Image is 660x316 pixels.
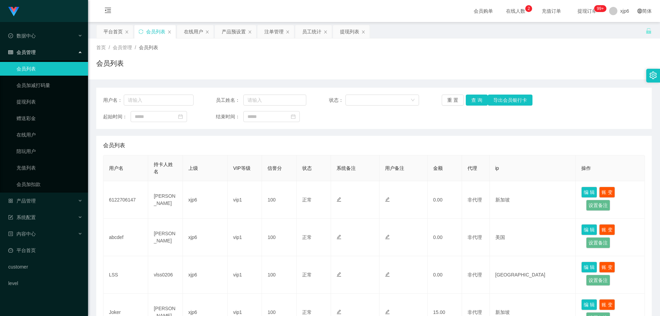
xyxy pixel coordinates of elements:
a: 图标: dashboard平台首页 [8,243,82,257]
span: 会员列表 [139,45,158,50]
a: 会员加扣款 [16,177,82,191]
a: 充值列表 [16,161,82,175]
i: 图标: check-circle-o [8,33,13,38]
div: 产品预设置 [222,25,246,38]
span: 会员列表 [103,141,125,150]
i: 图标: calendar [178,114,183,119]
span: 产品管理 [8,198,36,204]
i: 图标: edit [337,272,341,277]
a: 在线用户 [16,128,82,142]
i: 图标: edit [385,235,390,239]
span: 数据中心 [8,33,36,39]
td: abcdef [103,219,148,256]
td: 美国 [490,219,576,256]
td: 新加坡 [490,181,576,219]
td: 100 [262,181,296,219]
span: 持卡人姓名 [154,162,173,174]
span: 操作 [581,165,591,171]
a: customer [8,260,82,274]
span: 状态： [329,97,346,104]
span: VIP等级 [233,165,251,171]
i: 图标: unlock [646,28,652,34]
span: 非代理 [467,197,482,203]
span: 在线人数 [503,9,529,13]
td: [PERSON_NAME] [148,181,183,219]
td: [GEOGRAPHIC_DATA] [490,256,576,294]
i: 图标: close [323,30,328,34]
i: 图标: close [248,30,252,34]
button: 设置备注 [586,237,610,248]
i: 图标: appstore-o [8,198,13,203]
a: 提现列表 [16,95,82,109]
div: 会员列表 [146,25,165,38]
td: 100 [262,219,296,256]
i: 图标: close [125,30,129,34]
span: 系统备注 [337,165,356,171]
span: 非代理 [467,235,482,240]
span: 正常 [302,197,312,203]
i: 图标: menu-fold [96,0,120,22]
a: 陪玩用户 [16,144,82,158]
button: 编 辑 [581,299,597,310]
i: 图标: edit [337,197,341,202]
i: 图标: close [205,30,209,34]
button: 账 变 [599,187,615,198]
span: / [109,45,110,50]
span: 正常 [302,235,312,240]
i: 图标: calendar [291,114,296,119]
button: 设置备注 [586,275,610,286]
td: vip1 [228,256,262,294]
div: 在线用户 [184,25,203,38]
span: ip [495,165,499,171]
button: 编 辑 [581,224,597,235]
sup: 246 [594,5,606,12]
a: level [8,276,82,290]
span: 系统配置 [8,215,36,220]
div: 平台首页 [103,25,123,38]
i: 图标: down [411,98,415,103]
td: vlss0206 [148,256,183,294]
button: 账 变 [599,262,615,273]
span: 首页 [96,45,106,50]
input: 请输入 [243,95,306,106]
button: 编 辑 [581,187,597,198]
td: 0.00 [428,181,462,219]
i: 图标: edit [385,272,390,277]
span: 用户名： [103,97,124,104]
i: 图标: edit [385,309,390,314]
sup: 2 [525,5,532,12]
button: 导出会员银行卡 [488,95,532,106]
span: 用户备注 [385,165,404,171]
td: vip1 [228,219,262,256]
span: 正常 [302,272,312,277]
button: 账 变 [599,299,615,310]
i: 图标: edit [337,309,341,314]
span: 起始时间： [103,113,131,120]
div: 提现列表 [340,25,359,38]
td: xjp6 [183,219,228,256]
i: 图标: sync [139,29,143,34]
td: xjp6 [183,256,228,294]
span: 员工姓名： [216,97,243,104]
td: LSS [103,256,148,294]
td: 6122706147 [103,181,148,219]
img: logo.9652507e.png [8,7,19,17]
h1: 会员列表 [96,58,124,68]
a: 会员列表 [16,62,82,76]
a: 会员加减打码量 [16,78,82,92]
i: 图标: profile [8,231,13,236]
span: 内容中心 [8,231,36,237]
i: 图标: close [361,30,365,34]
i: 图标: setting [649,72,657,79]
span: 结束时间： [216,113,243,120]
span: 会员管理 [113,45,132,50]
span: 正常 [302,309,312,315]
span: 会员管理 [8,50,36,55]
td: 0.00 [428,219,462,256]
span: 信誉分 [267,165,282,171]
span: 提现订单 [574,9,600,13]
i: 图标: edit [385,197,390,202]
i: 图标: close [167,30,172,34]
button: 查 询 [466,95,488,106]
i: 图标: edit [337,235,341,239]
